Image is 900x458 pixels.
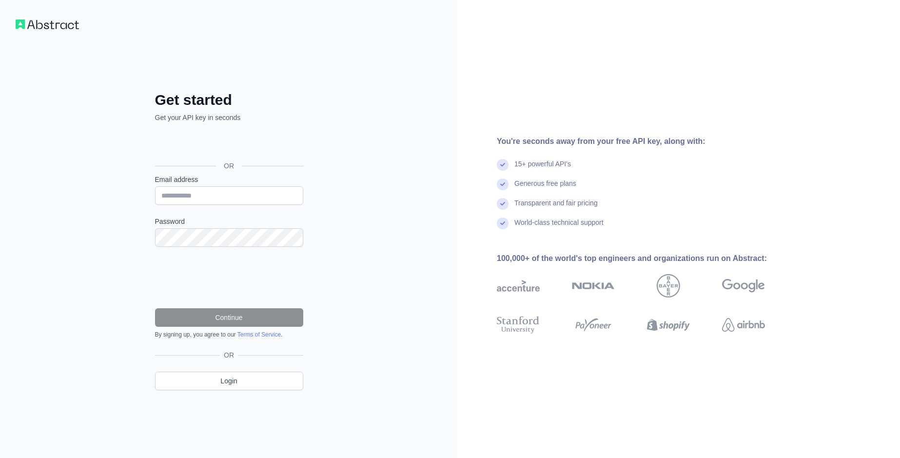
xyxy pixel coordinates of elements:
img: google [722,274,765,298]
img: check mark [497,159,509,171]
img: shopify [647,314,690,336]
label: Email address [155,175,303,184]
img: check mark [497,218,509,229]
span: OR [216,161,242,171]
img: accenture [497,274,540,298]
label: Password [155,217,303,226]
img: check mark [497,179,509,190]
span: OR [220,350,238,360]
p: Get your API key in seconds [155,113,303,122]
img: Workflow [16,20,79,29]
div: You're seconds away from your free API key, along with: [497,136,796,147]
div: World-class technical support [514,218,604,237]
img: airbnb [722,314,765,336]
img: bayer [657,274,680,298]
div: 100,000+ of the world's top engineers and organizations run on Abstract: [497,253,796,264]
div: Transparent and fair pricing [514,198,598,218]
img: stanford university [497,314,540,336]
div: Generous free plans [514,179,576,198]
a: Terms of Service [237,331,281,338]
a: Login [155,372,303,390]
iframe: reCAPTCHA [155,259,303,297]
img: nokia [572,274,615,298]
div: Sign in with Google. Opens in new tab [155,133,301,155]
iframe: Sign in with Google Button [150,133,306,155]
h2: Get started [155,91,303,109]
div: 15+ powerful API's [514,159,571,179]
img: check mark [497,198,509,210]
img: payoneer [572,314,615,336]
div: By signing up, you agree to our . [155,331,303,339]
button: Continue [155,308,303,327]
